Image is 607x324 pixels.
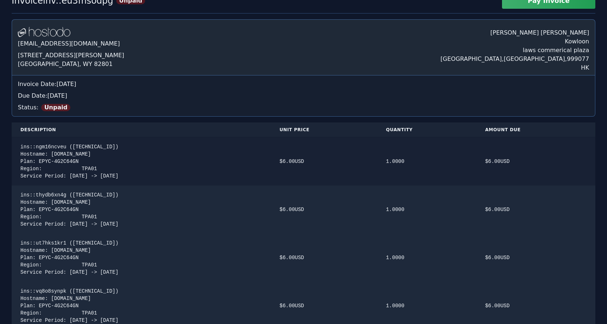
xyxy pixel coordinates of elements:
div: Invoice Date: [DATE] [18,80,589,89]
div: [GEOGRAPHIC_DATA], WY 82801 [18,60,124,69]
div: $ 6.00 USD [280,302,369,309]
th: Description [12,122,271,137]
div: $ 6.00 USD [280,254,369,261]
div: [GEOGRAPHIC_DATA] , [GEOGRAPHIC_DATA] , 999077 [440,55,589,63]
div: ins::ngm16ncveu ([TECHNICAL_ID]) Hostname: [DOMAIN_NAME] Plan: EPYC-4G2C64GN Region: TPA01 Servic... [20,143,262,180]
div: $ 6.00 USD [485,302,587,309]
th: Unit Price [271,122,377,137]
div: $ 6.00 USD [280,206,369,213]
div: ins::vq8o8synpk ([TECHNICAL_ID]) Hostname: [DOMAIN_NAME] Plan: EPYC-4G2C64GN Region: TPA01 Servic... [20,288,262,324]
th: Quantity [377,122,476,137]
div: $ 6.00 USD [485,206,587,213]
div: 1.0000 [386,206,468,213]
div: ins::thydb6xn4g ([TECHNICAL_ID]) Hostname: [DOMAIN_NAME] Plan: EPYC-4G2C64GN Region: TPA01 Servic... [20,191,262,228]
div: Kowloon [440,37,589,46]
div: ins::ut7hks1kr1 ([TECHNICAL_ID]) Hostname: [DOMAIN_NAME] Plan: EPYC-4G2C64GN Region: TPA01 Servic... [20,239,262,276]
div: HK [440,63,589,72]
div: [EMAIL_ADDRESS][DOMAIN_NAME] [18,38,124,51]
div: 1.0000 [386,254,468,261]
th: Amount Due [476,122,595,137]
img: Logo [18,27,70,38]
div: [STREET_ADDRESS][PERSON_NAME] [18,51,124,60]
div: Status: [18,100,589,112]
div: $ 6.00 USD [280,158,369,165]
div: Due Date: [DATE] [18,91,589,100]
span: Unpaid [41,104,70,111]
div: laws commerical plaza [440,46,589,55]
div: [PERSON_NAME] [PERSON_NAME] [440,26,589,37]
div: 1.0000 [386,158,468,165]
div: $ 6.00 USD [485,158,587,165]
div: 1.0000 [386,302,468,309]
div: $ 6.00 USD [485,254,587,261]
